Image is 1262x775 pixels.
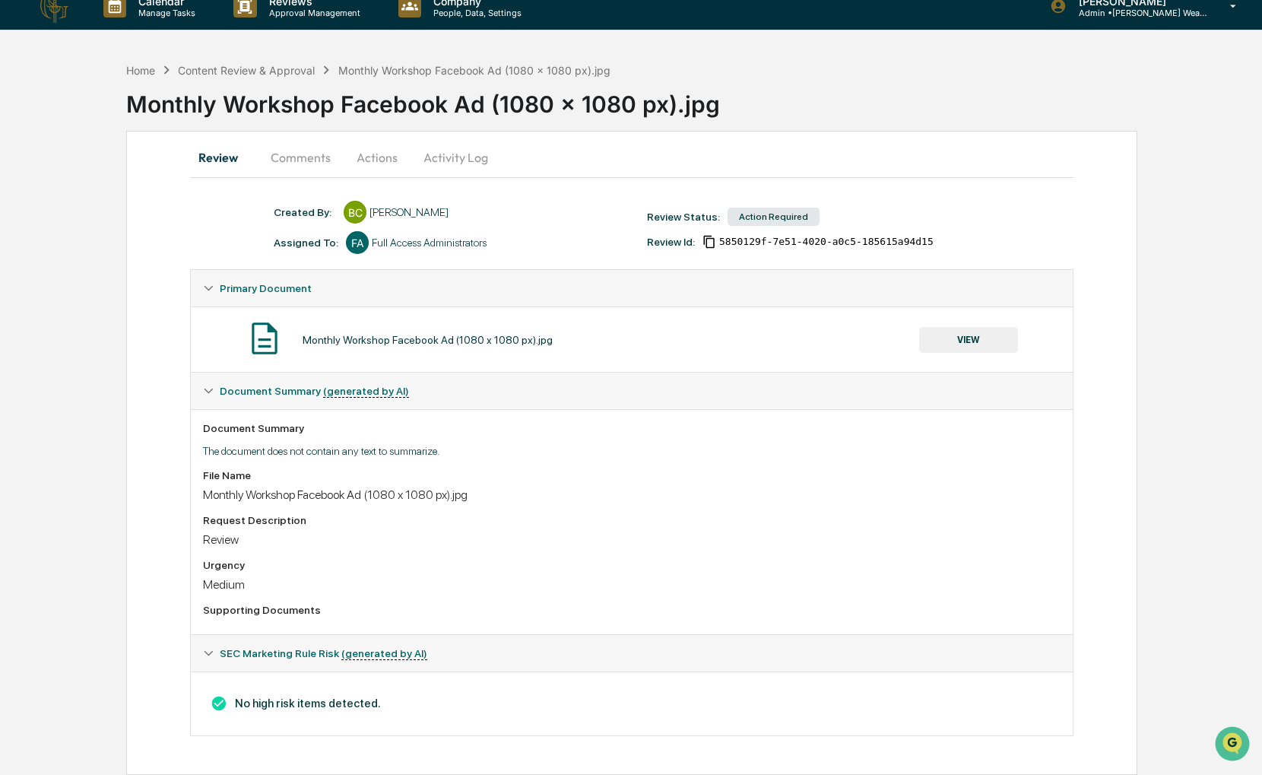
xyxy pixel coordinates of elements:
[220,282,312,294] span: Primary Document
[220,385,409,397] span: Document Summary
[15,31,277,56] p: How can we help?
[68,116,249,131] div: Start new chat
[125,269,189,284] span: Attestations
[191,635,1073,672] div: SEC Marketing Rule Risk (generated by AI)
[258,139,343,176] button: Comments
[110,271,122,283] div: 🗄️
[191,373,1073,409] div: Document Summary (generated by AI)
[32,116,59,143] img: 8933085812038_c878075ebb4cc5468115_72.jpg
[30,269,98,284] span: Preclearance
[372,237,487,249] div: Full Access Administrators
[274,206,336,218] div: Created By: ‎ ‎
[203,488,1061,502] div: Monthly Workshop Facebook Ad (1080 x 1080 px).jpg
[126,8,203,18] p: Manage Tasks
[68,131,209,143] div: We're available if you need us!
[303,334,553,346] div: Monthly Workshop Facebook Ad (1080 x 1080 px).jpg
[1067,8,1208,18] p: Admin • [PERSON_NAME] Wealth Advisors
[203,514,1061,526] div: Request Description
[9,263,104,291] a: 🖐️Preclearance
[30,298,96,313] span: Data Lookup
[151,335,184,347] span: Pylon
[647,236,695,248] div: Review Id:
[47,206,123,218] span: [PERSON_NAME]
[728,208,820,226] div: Action Required
[346,231,369,254] div: FA
[15,300,27,312] div: 🔎
[191,672,1073,735] div: Document Summary (generated by AI)
[203,445,1061,457] p: The document does not contain any text to summarize.
[919,327,1018,353] button: VIEW
[220,647,427,659] span: SEC Marketing Rule Risk
[411,139,500,176] button: Activity Log
[323,385,409,398] u: (generated by AI)
[191,307,1073,372] div: Primary Document
[126,78,1262,118] div: Monthly Workshop Facebook Ad (1080 x 1080 px).jpg
[369,206,449,218] div: [PERSON_NAME]
[274,237,338,249] div: Assigned To:
[1213,725,1254,766] iframe: Open customer support
[203,604,1061,616] div: Supporting Documents
[421,8,529,18] p: People, Data, Settings
[15,116,43,143] img: 1746055101610-c473b297-6a78-478c-a979-82029cc54cd1
[104,263,195,291] a: 🗄️Attestations
[191,270,1073,307] div: Primary Document
[15,271,27,283] div: 🖐️
[126,206,132,218] span: •
[203,532,1061,547] div: Review
[190,139,258,176] button: Review
[341,647,427,660] u: (generated by AI)
[135,206,166,218] span: [DATE]
[9,292,102,319] a: 🔎Data Lookup
[126,64,155,77] div: Home
[647,211,720,223] div: Review Status:
[203,577,1061,592] div: Medium
[719,236,934,248] span: 5850129f-7e51-4020-a0c5-185615a94d15
[236,165,277,183] button: See all
[191,409,1073,634] div: Document Summary (generated by AI)
[203,422,1061,434] div: Document Summary
[257,8,368,18] p: Approval Management
[178,64,315,77] div: Content Review & Approval
[203,695,1061,712] h3: No high risk items detected.
[338,64,610,77] div: Monthly Workshop Facebook Ad (1080 x 1080 px).jpg
[190,139,1073,176] div: secondary tabs example
[107,335,184,347] a: Powered byPylon
[344,201,366,224] div: BC
[15,192,40,216] img: Sigrid Alegria
[15,168,102,180] div: Past conversations
[203,559,1061,571] div: Urgency
[203,469,1061,481] div: File Name
[343,139,411,176] button: Actions
[258,120,277,138] button: Start new chat
[246,319,284,357] img: Document Icon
